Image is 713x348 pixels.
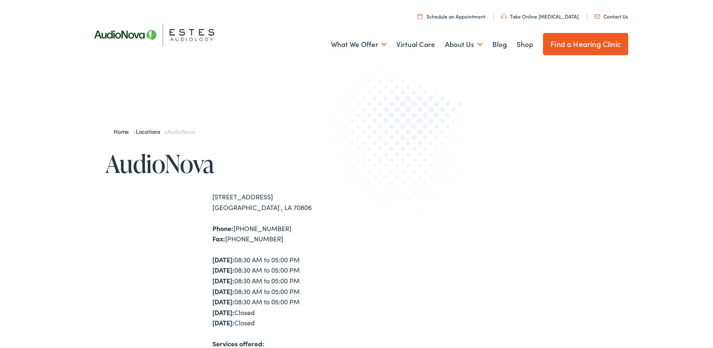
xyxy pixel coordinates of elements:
[136,127,164,135] a: Locations
[167,127,195,135] span: AudioNova
[501,13,579,20] a: Take Online [MEDICAL_DATA]
[212,255,234,264] strong: [DATE]:
[212,297,234,306] strong: [DATE]:
[417,13,485,20] a: Schedule an Appointment
[212,255,356,328] div: 08:30 AM to 05:00 PM 08:30 AM to 05:00 PM 08:30 AM to 05:00 PM 08:30 AM to 05:00 PM 08:30 AM to 0...
[445,29,482,60] a: About Us
[212,318,234,327] strong: [DATE]:
[501,14,507,19] img: utility icon
[594,14,600,19] img: utility icon
[543,33,628,55] a: Find a Hearing Clinic
[212,276,234,285] strong: [DATE]:
[114,127,133,135] a: Home
[212,234,225,243] strong: Fax:
[212,339,264,348] strong: Services offered:
[331,29,387,60] a: What We Offer
[212,223,356,244] div: [PHONE_NUMBER] [PHONE_NUMBER]
[492,29,507,60] a: Blog
[212,265,234,274] strong: [DATE]:
[105,150,356,177] h1: AudioNova
[417,14,422,19] img: utility icon
[396,29,435,60] a: Virtual Care
[212,192,356,213] div: [STREET_ADDRESS] [GEOGRAPHIC_DATA] , LA 70806
[212,224,233,233] strong: Phone:
[114,127,195,135] span: » »
[212,308,234,317] strong: [DATE]:
[212,287,234,296] strong: [DATE]:
[594,13,628,20] a: Contact Us
[517,29,533,60] a: Shop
